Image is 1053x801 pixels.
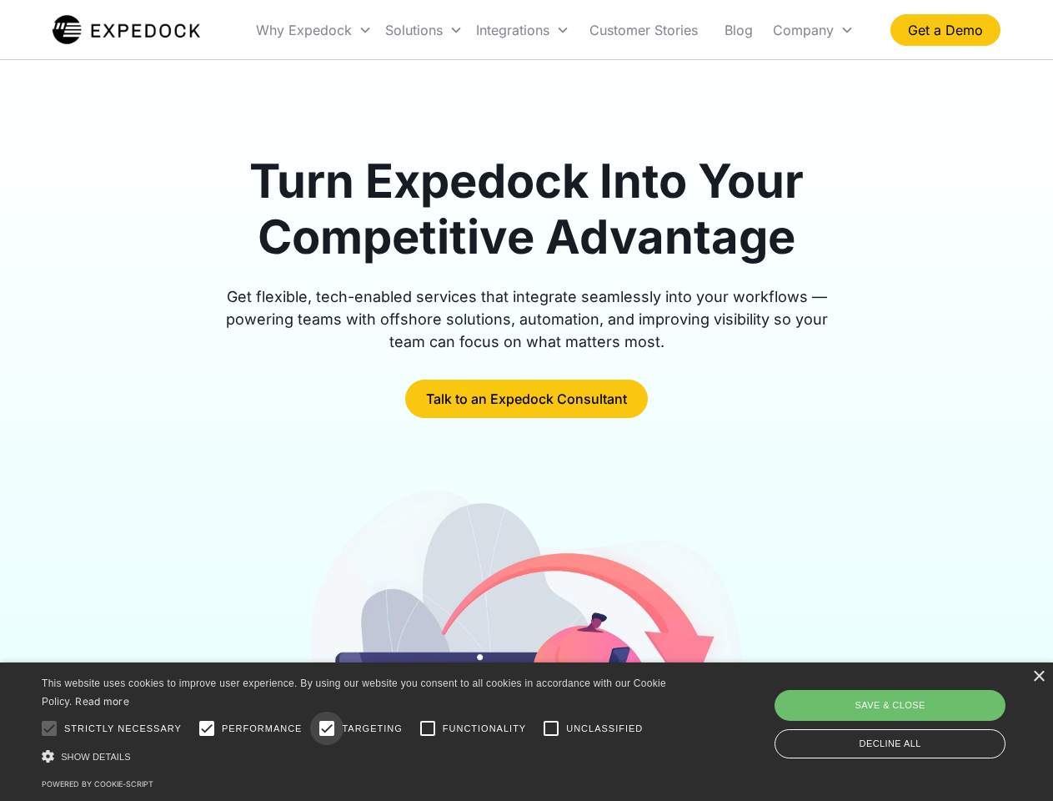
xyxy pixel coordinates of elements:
a: Get a Demo [890,14,1000,46]
span: Targeting [342,722,402,736]
a: home [53,13,200,47]
span: Show details [61,752,131,762]
span: Strictly necessary [64,722,182,736]
a: Talk to an Expedock Consultant [405,380,648,418]
div: Why Expedock [249,2,379,58]
a: Powered by cookie-script [42,779,153,788]
h1: Turn Expedock Into Your Competitive Advantage [207,154,847,265]
div: Integrations [476,22,549,38]
span: Functionality [443,722,526,736]
a: Blog [711,2,766,58]
div: Integrations [469,2,576,58]
span: Performance [222,722,303,736]
iframe: Chat Widget [775,621,1053,801]
div: Solutions [379,2,469,58]
div: Company [773,22,834,38]
div: Solutions [385,22,443,38]
div: Company [766,2,860,58]
img: Expedock Logo [53,13,200,47]
div: Get flexible, tech-enabled services that integrate seamlessly into your workflows — powering team... [207,285,847,353]
div: Show details [42,748,672,765]
div: Why Expedock [256,22,352,38]
a: Read more [75,695,129,708]
span: Unclassified [566,722,643,736]
span: This website uses cookies to improve user experience. By using our website you consent to all coo... [42,678,666,708]
a: Customer Stories [576,2,711,58]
